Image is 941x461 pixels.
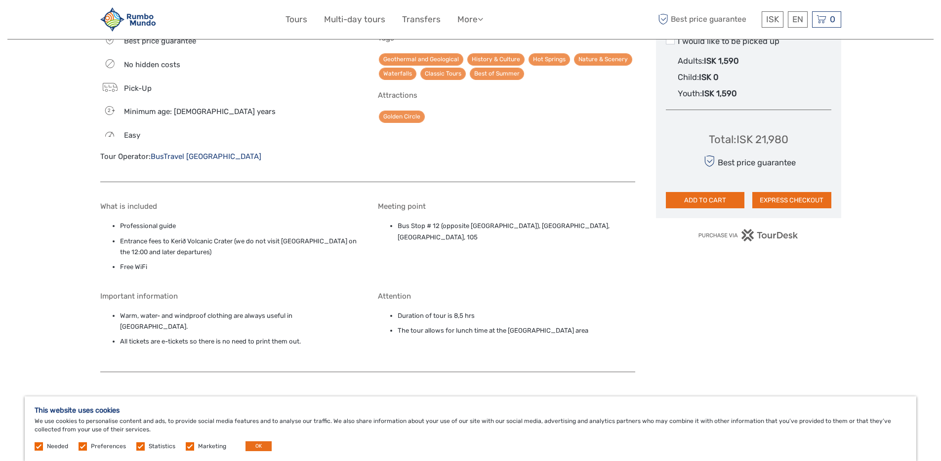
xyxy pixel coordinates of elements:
label: I would like to be picked up [666,36,831,47]
span: No hidden costs [124,60,180,69]
span: Easy [124,131,140,140]
li: All tickets are e-tickets so there is no need to print them out. [120,336,358,347]
li: Bus Stop # 12 (opposite [GEOGRAPHIC_DATA]), [GEOGRAPHIC_DATA], [GEOGRAPHIC_DATA], 105 [398,221,635,243]
span: Pick-Up [124,84,152,93]
a: Waterfalls [379,68,416,80]
span: Child : [678,73,699,82]
div: EN [788,11,808,28]
button: ADD TO CART [666,192,745,209]
a: Tours [286,12,307,27]
p: We're away right now. Please check back later! [14,17,112,25]
span: Minimum age: [DEMOGRAPHIC_DATA] years [124,107,276,116]
a: Multi-day tours [324,12,385,27]
div: Tour Operator: [100,152,358,162]
li: Duration of tour is 8,5 hrs [398,310,635,321]
span: ISK 1,590 [704,56,738,66]
button: EXPRESS CHECKOUT [752,192,831,209]
h5: Meeting point [378,202,635,211]
div: We use cookies to personalise content and ads, to provide social media features and to analyse ou... [25,396,916,461]
div: Best price guarantee [701,153,795,170]
img: 1892-3cdabdab-562f-44e9-842e-737c4ae7dc0a_logo_small.jpg [100,7,156,32]
span: Adults : [678,56,704,66]
li: Warm, water- and windproof clothing are always useful in [GEOGRAPHIC_DATA]. [120,310,358,333]
button: Open LiveChat chat widget [114,15,125,27]
span: ISK 0 [699,73,718,82]
label: Marketing [198,442,226,451]
label: Preferences [91,442,126,451]
h5: Attractions [378,91,635,100]
h5: Attention [378,292,635,301]
div: Total : ISK 21,980 [709,132,788,147]
img: PurchaseViaTourDesk.png [698,229,798,241]
a: More [457,12,483,27]
li: Professional guide [120,221,358,231]
h5: Important information [100,292,358,301]
a: History & Culture [467,53,525,66]
span: Best price guarantee [124,37,196,45]
a: Best of Summer [470,68,524,80]
span: Best price guarantee [656,11,759,28]
label: Statistics [149,442,175,451]
h5: This website uses cookies [35,406,906,415]
a: Geothermal and Geological [379,53,463,66]
li: Free WiFi [120,262,358,272]
h5: What is included [100,202,358,211]
span: 2 [102,107,116,114]
label: Needed [47,442,68,451]
li: Entrance fees to Kerið Volcanic Crater (we do not visit [GEOGRAPHIC_DATA] on the 12:00 and later ... [120,236,358,258]
a: Golden Circle [379,111,425,123]
span: Youth : [678,89,702,98]
a: BusTravel [GEOGRAPHIC_DATA] [151,152,261,161]
span: ISK 1,590 [702,89,736,98]
a: Nature & Scenery [574,53,632,66]
button: OK [245,441,272,451]
span: 0 [828,14,837,24]
a: Classic Tours [420,68,466,80]
span: ISK [766,14,779,24]
li: The tour allows for lunch time at the [GEOGRAPHIC_DATA] area [398,325,635,336]
a: Hot Springs [529,53,570,66]
a: Transfers [402,12,441,27]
